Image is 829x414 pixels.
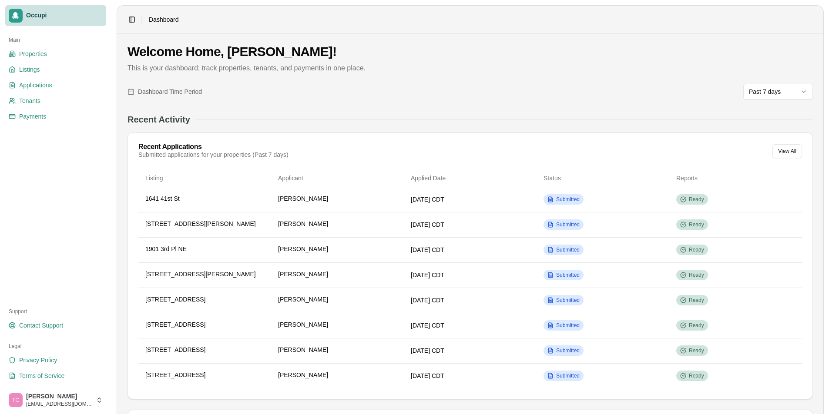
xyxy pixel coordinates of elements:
[278,245,328,253] span: [PERSON_NAME]
[5,47,106,61] a: Properties
[19,321,63,330] span: Contact Support
[411,271,530,279] div: [DATE] CDT
[411,175,446,182] span: Applied Date
[689,221,704,228] span: Ready
[145,175,163,182] span: Listing
[278,320,328,329] span: [PERSON_NAME]
[145,245,187,253] span: 1901 3rd Pl NE
[145,194,180,203] span: 1641 41st St
[128,44,813,60] h1: Welcome Home, [PERSON_NAME]!
[19,81,52,89] span: Applications
[411,245,530,254] div: [DATE] CDT
[689,246,704,253] span: Ready
[26,393,92,401] span: [PERSON_NAME]
[19,96,40,105] span: Tenants
[278,371,328,379] span: [PERSON_NAME]
[556,372,580,379] span: Submitted
[5,94,106,108] a: Tenants
[556,246,580,253] span: Submitted
[278,219,328,228] span: [PERSON_NAME]
[411,371,530,380] div: [DATE] CDT
[278,194,328,203] span: [PERSON_NAME]
[145,270,256,278] span: [STREET_ADDRESS][PERSON_NAME]
[689,322,704,329] span: Ready
[278,270,328,278] span: [PERSON_NAME]
[772,144,802,158] button: View All
[689,196,704,203] span: Ready
[5,109,106,123] a: Payments
[556,196,580,203] span: Submitted
[5,369,106,383] a: Terms of Service
[556,347,580,354] span: Submitted
[278,345,328,354] span: [PERSON_NAME]
[5,305,106,318] div: Support
[149,15,179,24] span: Dashboard
[5,78,106,92] a: Applications
[26,12,103,20] span: Occupi
[19,112,46,121] span: Payments
[278,175,303,182] span: Applicant
[556,221,580,228] span: Submitted
[9,393,23,407] img: Trudy Childers
[19,356,57,364] span: Privacy Policy
[145,345,205,354] span: [STREET_ADDRESS]
[411,346,530,355] div: [DATE] CDT
[138,87,202,96] span: Dashboard Time Period
[544,175,561,182] span: Status
[689,372,704,379] span: Ready
[5,339,106,353] div: Legal
[138,150,289,159] div: Submitted applications for your properties (Past 7 days)
[411,296,530,305] div: [DATE] CDT
[149,15,179,24] nav: breadcrumb
[145,371,205,379] span: [STREET_ADDRESS]
[5,390,106,411] button: Trudy Childers[PERSON_NAME][EMAIL_ADDRESS][DOMAIN_NAME]
[689,347,704,354] span: Ready
[5,5,106,26] a: Occupi
[145,320,205,329] span: [STREET_ADDRESS]
[676,175,698,182] span: Reports
[5,33,106,47] div: Main
[145,295,205,304] span: [STREET_ADDRESS]
[26,401,92,407] span: [EMAIL_ADDRESS][DOMAIN_NAME]
[19,371,64,380] span: Terms of Service
[128,113,190,126] h2: Recent Activity
[556,272,580,278] span: Submitted
[138,143,289,150] div: Recent Applications
[689,297,704,304] span: Ready
[19,65,40,74] span: Listings
[145,219,256,228] span: [STREET_ADDRESS][PERSON_NAME]
[278,295,328,304] span: [PERSON_NAME]
[556,322,580,329] span: Submitted
[128,63,813,73] p: This is your dashboard; track properties, tenants, and payments in one place.
[411,321,530,330] div: [DATE] CDT
[19,50,47,58] span: Properties
[5,353,106,367] a: Privacy Policy
[411,195,530,204] div: [DATE] CDT
[5,318,106,332] a: Contact Support
[411,220,530,229] div: [DATE] CDT
[5,63,106,76] a: Listings
[556,297,580,304] span: Submitted
[689,272,704,278] span: Ready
